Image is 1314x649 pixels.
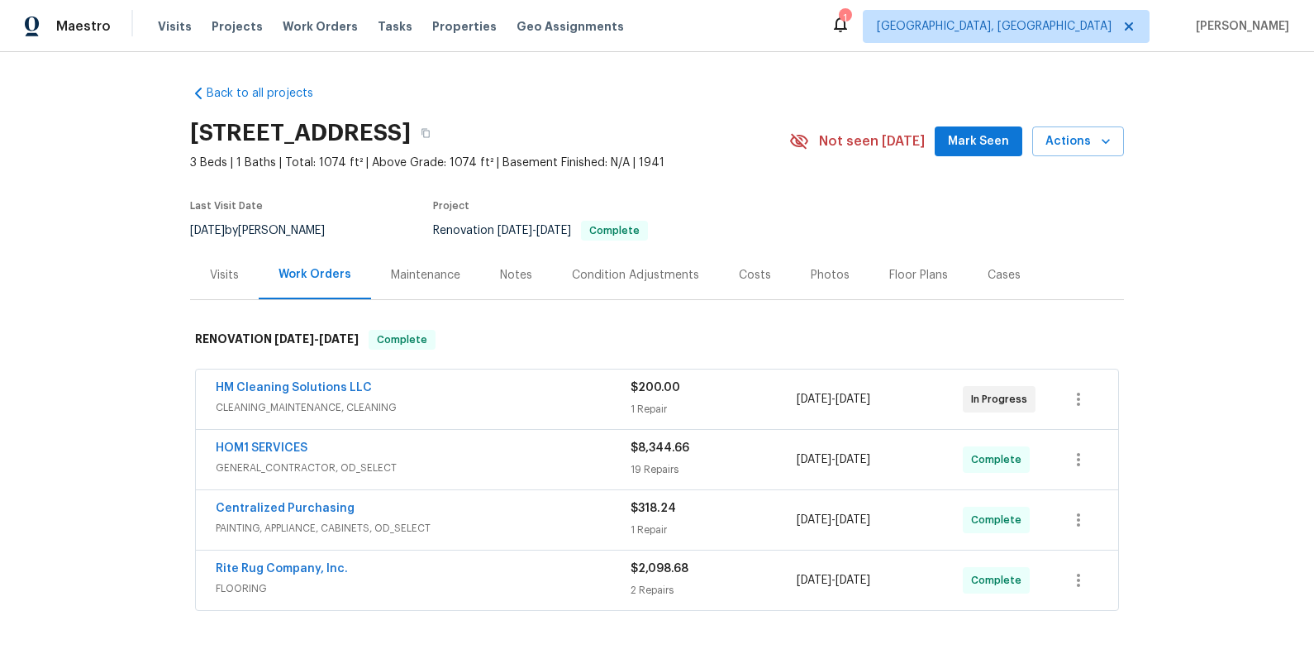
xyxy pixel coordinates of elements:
[631,461,797,478] div: 19 Repairs
[274,333,359,345] span: -
[391,267,460,284] div: Maintenance
[1045,131,1111,152] span: Actions
[631,442,689,454] span: $8,344.66
[631,503,676,514] span: $318.24
[819,133,925,150] span: Not seen [DATE]
[190,155,789,171] span: 3 Beds | 1 Baths | Total: 1074 ft² | Above Grade: 1074 ft² | Basement Finished: N/A | 1941
[216,563,348,575] a: Rite Rug Company, Inc.
[433,201,469,211] span: Project
[971,391,1034,408] span: In Progress
[210,267,239,284] div: Visits
[1032,126,1124,157] button: Actions
[158,18,192,35] span: Visits
[500,267,532,284] div: Notes
[190,201,263,211] span: Last Visit Date
[216,460,631,476] span: GENERAL_CONTRACTOR, OD_SELECT
[797,391,870,408] span: -
[631,582,797,599] div: 2 Repairs
[216,520,631,537] span: PAINTING, APPLIANCE, CABINETS, OD_SELECT
[948,131,1009,152] span: Mark Seen
[797,575,831,586] span: [DATE]
[216,442,307,454] a: HOM1 SERVICES
[274,333,314,345] span: [DATE]
[283,18,358,35] span: Work Orders
[56,18,111,35] span: Maestro
[988,267,1021,284] div: Cases
[190,313,1124,366] div: RENOVATION [DATE]-[DATE]Complete
[216,399,631,416] span: CLEANING_MAINTENANCE, CLEANING
[631,401,797,418] div: 1 Repair
[877,18,1112,35] span: [GEOGRAPHIC_DATA], [GEOGRAPHIC_DATA]
[498,225,532,236] span: [DATE]
[1189,18,1289,35] span: [PERSON_NAME]
[190,85,349,102] a: Back to all projects
[836,454,870,465] span: [DATE]
[517,18,624,35] span: Geo Assignments
[536,225,571,236] span: [DATE]
[572,267,699,284] div: Condition Adjustments
[971,512,1028,528] span: Complete
[370,332,434,348] span: Complete
[216,580,631,597] span: FLOORING
[498,225,571,236] span: -
[797,451,870,468] span: -
[631,563,688,575] span: $2,098.68
[583,226,646,236] span: Complete
[797,394,831,405] span: [DATE]
[739,267,771,284] div: Costs
[212,18,263,35] span: Projects
[190,125,411,141] h2: [STREET_ADDRESS]
[971,451,1028,468] span: Complete
[935,126,1022,157] button: Mark Seen
[190,221,345,241] div: by [PERSON_NAME]
[411,118,440,148] button: Copy Address
[432,18,497,35] span: Properties
[797,454,831,465] span: [DATE]
[797,572,870,589] span: -
[190,225,225,236] span: [DATE]
[631,522,797,538] div: 1 Repair
[836,514,870,526] span: [DATE]
[319,333,359,345] span: [DATE]
[631,382,680,394] span: $200.00
[889,267,948,284] div: Floor Plans
[971,572,1028,589] span: Complete
[797,514,831,526] span: [DATE]
[839,10,850,26] div: 1
[279,266,351,283] div: Work Orders
[811,267,850,284] div: Photos
[378,21,412,32] span: Tasks
[433,225,648,236] span: Renovation
[216,382,372,394] a: HM Cleaning Solutions LLC
[195,330,359,350] h6: RENOVATION
[836,575,870,586] span: [DATE]
[797,512,870,528] span: -
[836,394,870,405] span: [DATE]
[216,503,355,514] a: Centralized Purchasing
